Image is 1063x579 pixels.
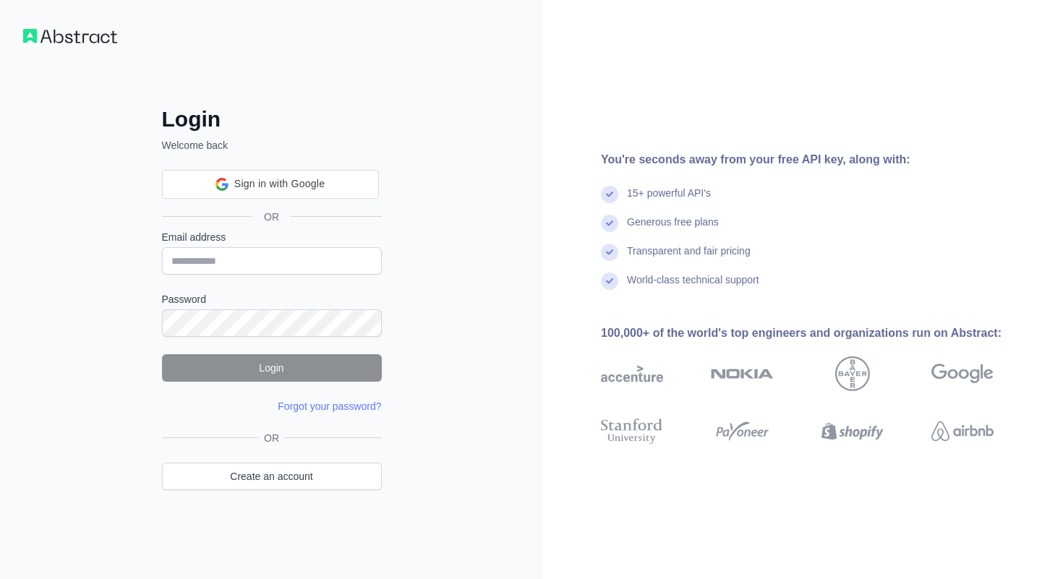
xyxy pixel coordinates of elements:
img: check mark [601,215,618,232]
img: stanford university [601,416,663,447]
a: Create an account [162,463,382,490]
img: google [931,356,994,391]
img: shopify [821,416,884,447]
span: OR [252,210,291,224]
img: check mark [601,186,618,203]
img: Workflow [23,29,117,43]
div: 100,000+ of the world's top engineers and organizations run on Abstract: [601,325,1040,342]
div: World-class technical support [627,273,759,301]
p: Welcome back [162,138,382,153]
label: Email address [162,230,382,244]
div: Transparent and fair pricing [627,244,751,273]
img: bayer [835,356,870,391]
label: Password [162,292,382,306]
h2: Login [162,106,382,132]
img: check mark [601,273,618,290]
button: Login [162,354,382,382]
img: payoneer [711,416,773,447]
div: Generous free plans [627,215,719,244]
div: 15+ powerful API's [627,186,711,215]
span: Sign in with Google [234,176,325,192]
img: check mark [601,244,618,261]
a: Forgot your password? [278,400,381,412]
img: accenture [601,356,663,391]
span: OR [258,431,285,445]
img: nokia [711,356,773,391]
div: You're seconds away from your free API key, along with: [601,151,1040,168]
img: airbnb [931,416,994,447]
div: Sign in with Google [162,170,379,199]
